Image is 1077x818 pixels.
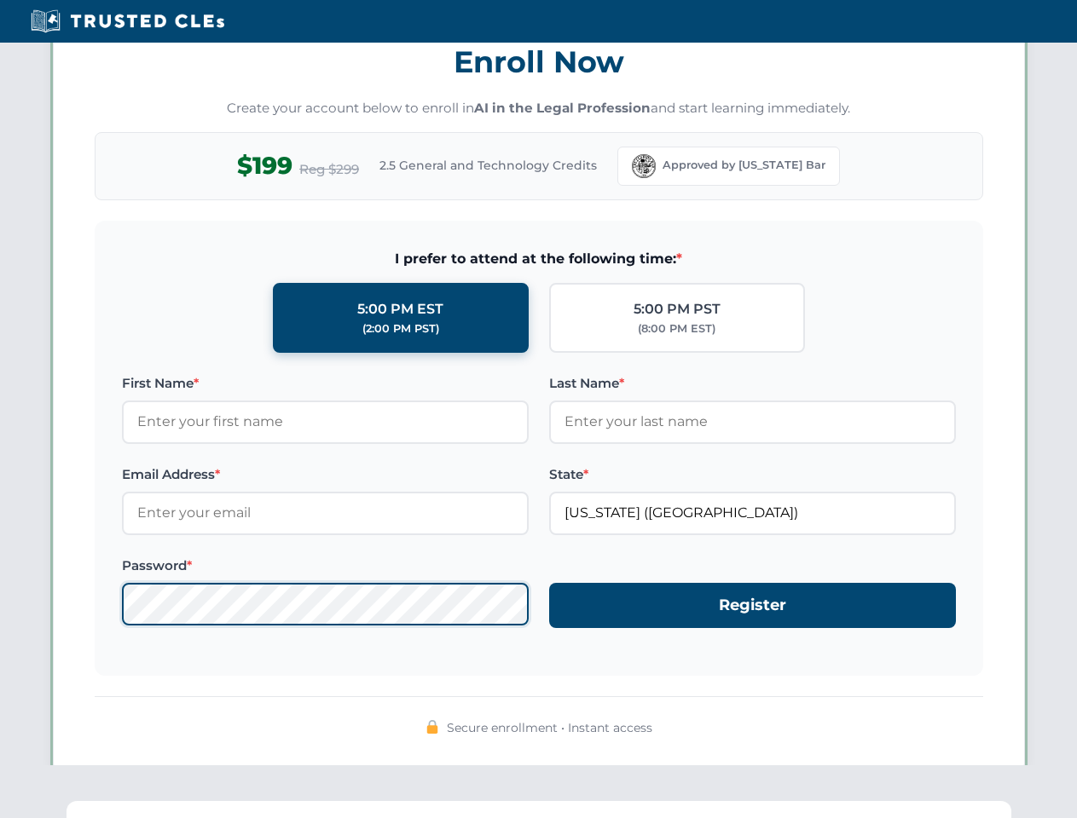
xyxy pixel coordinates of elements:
[122,464,529,485] label: Email Address
[426,720,439,734] img: 🔒
[549,464,956,485] label: State
[474,100,651,116] strong: AI in the Legal Profession
[122,492,529,534] input: Enter your email
[549,400,956,443] input: Enter your last name
[549,373,956,394] label: Last Name
[122,400,529,443] input: Enter your first name
[663,157,825,174] span: Approved by [US_STATE] Bar
[638,320,715,337] div: (8:00 PM EST)
[549,583,956,628] button: Register
[634,298,721,320] div: 5:00 PM PST
[632,154,656,178] img: Florida Bar
[357,298,443,320] div: 5:00 PM EST
[299,159,359,180] span: Reg $299
[122,248,956,270] span: I prefer to attend at the following time:
[95,35,983,89] h3: Enroll Now
[549,492,956,534] input: Florida (FL)
[379,156,597,175] span: 2.5 General and Technology Credits
[447,718,652,737] span: Secure enrollment • Instant access
[122,556,529,576] label: Password
[362,320,439,337] div: (2:00 PM PST)
[237,147,292,185] span: $199
[122,373,529,394] label: First Name
[95,99,983,118] p: Create your account below to enroll in and start learning immediately.
[26,9,229,34] img: Trusted CLEs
